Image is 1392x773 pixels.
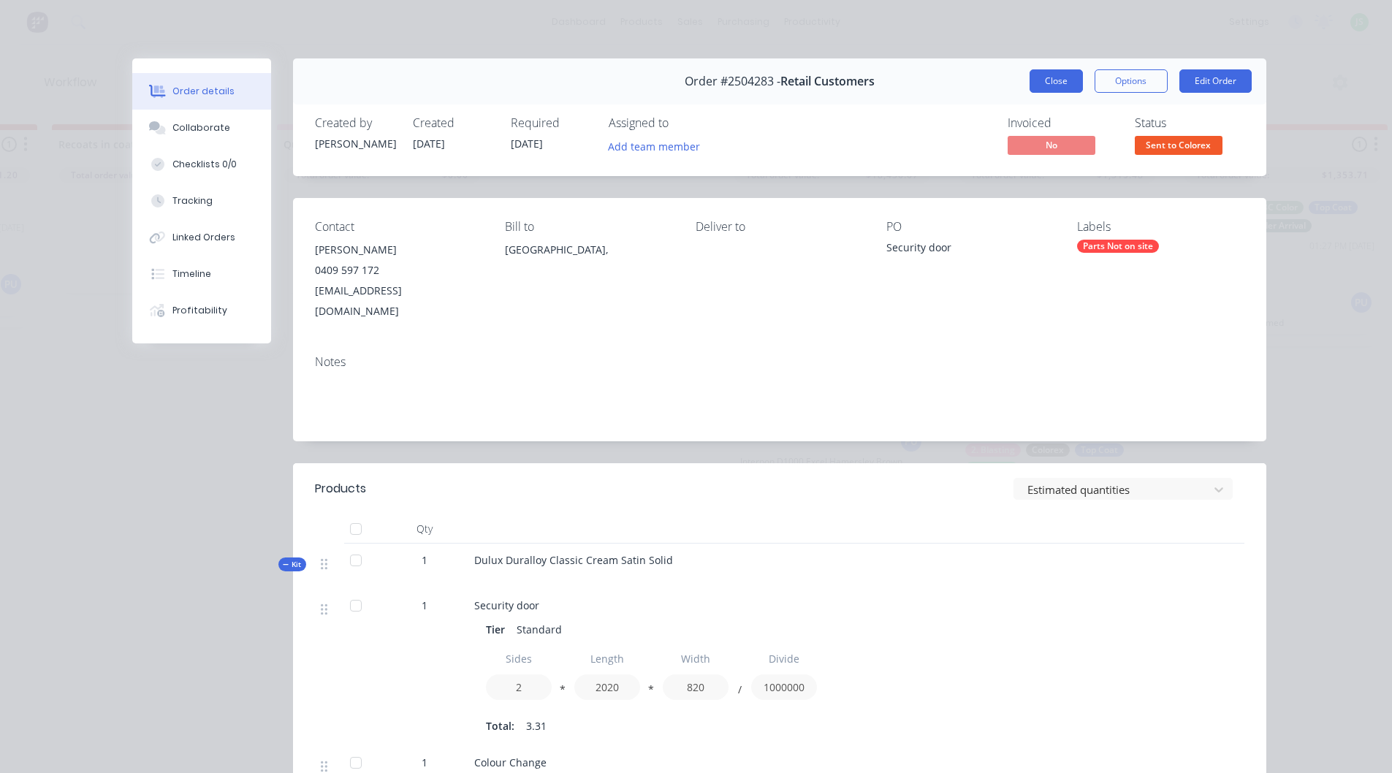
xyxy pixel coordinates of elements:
span: Security door [474,598,539,612]
div: Created by [315,116,395,130]
div: Assigned to [609,116,755,130]
div: Deliver to [696,220,863,234]
div: Notes [315,355,1244,369]
div: [EMAIL_ADDRESS][DOMAIN_NAME] [315,281,482,321]
span: No [1008,136,1095,154]
button: Edit Order [1179,69,1252,93]
div: Bill to [505,220,672,234]
div: Tier [486,619,511,640]
button: Order details [132,73,271,110]
input: Label [574,646,640,671]
div: [GEOGRAPHIC_DATA], [505,240,672,286]
button: Options [1095,69,1168,93]
input: Label [486,646,552,671]
div: Qty [381,514,468,544]
input: Label [751,646,817,671]
div: [PERSON_NAME]0409 597 172[EMAIL_ADDRESS][DOMAIN_NAME] [315,240,482,321]
button: Close [1030,69,1083,93]
input: Label [663,646,729,671]
span: Order #2504283 - [685,75,780,88]
button: Add team member [600,136,707,156]
span: 1 [422,552,427,568]
div: Parts Not on site [1077,240,1159,253]
div: Profitability [172,304,227,317]
button: Add team member [609,136,708,156]
div: Order details [172,85,235,98]
span: 1 [422,755,427,770]
span: Retail Customers [780,75,875,88]
div: Status [1135,116,1244,130]
span: [DATE] [511,137,543,151]
div: 0409 597 172 [315,260,482,281]
div: Checklists 0/0 [172,158,237,171]
span: Sent to Colorex [1135,136,1222,154]
div: Products [315,480,366,498]
div: [GEOGRAPHIC_DATA], [505,240,672,260]
div: Invoiced [1008,116,1117,130]
div: Linked Orders [172,231,235,244]
div: Contact [315,220,482,234]
span: Colour Change [474,755,547,769]
button: Tracking [132,183,271,219]
button: Checklists 0/0 [132,146,271,183]
input: Value [574,674,640,700]
span: Dulux Duralloy Classic Cream Satin Solid [474,553,673,567]
button: Sent to Colorex [1135,136,1222,158]
div: [PERSON_NAME] [315,240,482,260]
button: Timeline [132,256,271,292]
div: Standard [511,619,568,640]
button: Kit [278,557,306,571]
div: Created [413,116,493,130]
input: Value [751,674,817,700]
button: / [732,687,747,698]
span: [DATE] [413,137,445,151]
button: Collaborate [132,110,271,146]
div: Collaborate [172,121,230,134]
button: Profitability [132,292,271,329]
button: Linked Orders [132,219,271,256]
div: Tracking [172,194,213,207]
span: Total: [486,718,514,734]
span: 1 [422,598,427,613]
div: Labels [1077,220,1244,234]
div: Timeline [172,267,211,281]
span: 3.31 [526,718,547,734]
input: Value [486,674,552,700]
span: Kit [283,559,302,570]
div: Security door [886,240,1054,260]
div: PO [886,220,1054,234]
input: Value [663,674,729,700]
div: [PERSON_NAME] [315,136,395,151]
div: Required [511,116,591,130]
